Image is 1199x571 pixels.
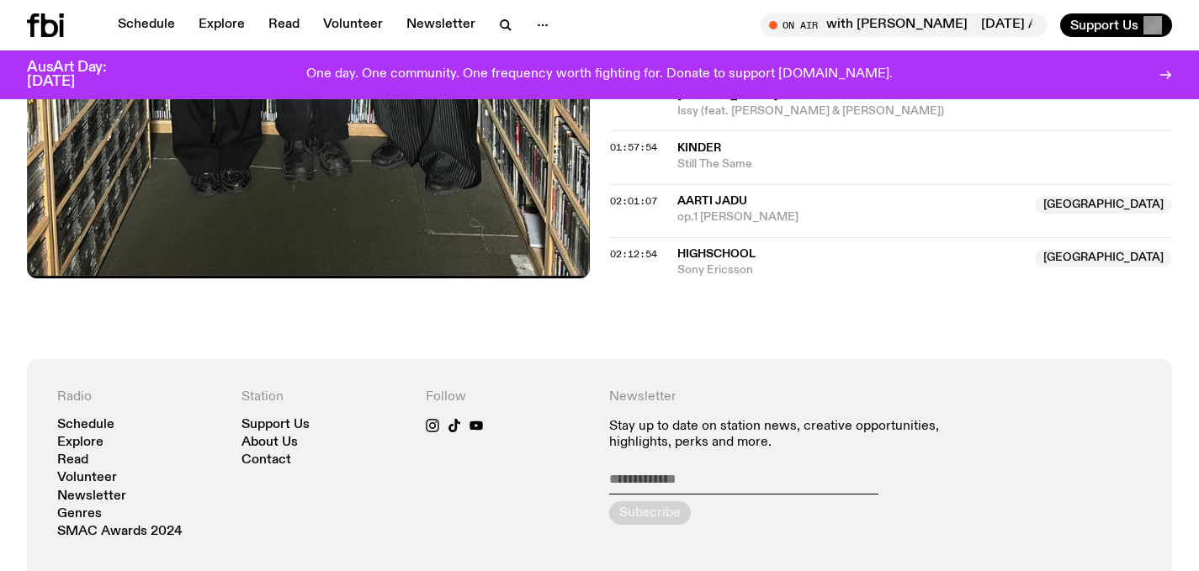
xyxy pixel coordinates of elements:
span: Kinder [677,142,721,154]
a: SMAC Awards 2024 [57,526,183,538]
h4: Newsletter [609,389,958,405]
button: Support Us [1060,13,1172,37]
a: Support Us [241,419,310,431]
span: Still The Same [677,156,1173,172]
a: Contact [241,454,291,467]
h4: Follow [426,389,590,405]
span: [GEOGRAPHIC_DATA] [1035,250,1172,267]
span: 02:01:07 [610,194,657,208]
a: Volunteer [313,13,393,37]
span: Sony Ericsson [677,262,1026,278]
span: Aarti Jadu [677,195,747,207]
span: Support Us [1070,18,1138,33]
span: op.1 [PERSON_NAME] [677,209,1026,225]
a: Explore [57,436,103,449]
span: 01:57:54 [610,140,657,154]
a: Read [258,13,310,37]
p: Stay up to date on station news, creative opportunities, highlights, perks and more. [609,419,958,451]
span: [GEOGRAPHIC_DATA] [1035,197,1172,214]
a: Schedule [57,419,114,431]
h3: AusArt Day: [DATE] [27,61,135,89]
button: On Air[DATE] Arvos with [PERSON_NAME] / [PERSON_NAME] interview with [PERSON_NAME][DATE] Arvos wi... [761,13,1047,37]
h4: Station [241,389,406,405]
a: Read [57,454,88,467]
span: 02:12:54 [610,247,657,261]
p: One day. One community. One frequency worth fighting for. Donate to support [DOMAIN_NAME]. [306,67,893,82]
span: HighSchool [677,248,756,260]
button: Subscribe [609,501,691,525]
a: Schedule [108,13,185,37]
a: Newsletter [396,13,485,37]
a: About Us [241,436,298,449]
a: Genres [57,508,102,521]
a: Volunteer [57,472,117,484]
a: Newsletter [57,490,126,503]
span: Issy (feat. [PERSON_NAME] & [PERSON_NAME]) [677,103,1173,119]
h4: Radio [57,389,221,405]
span: [PERSON_NAME] [677,89,778,101]
a: Explore [188,13,255,37]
